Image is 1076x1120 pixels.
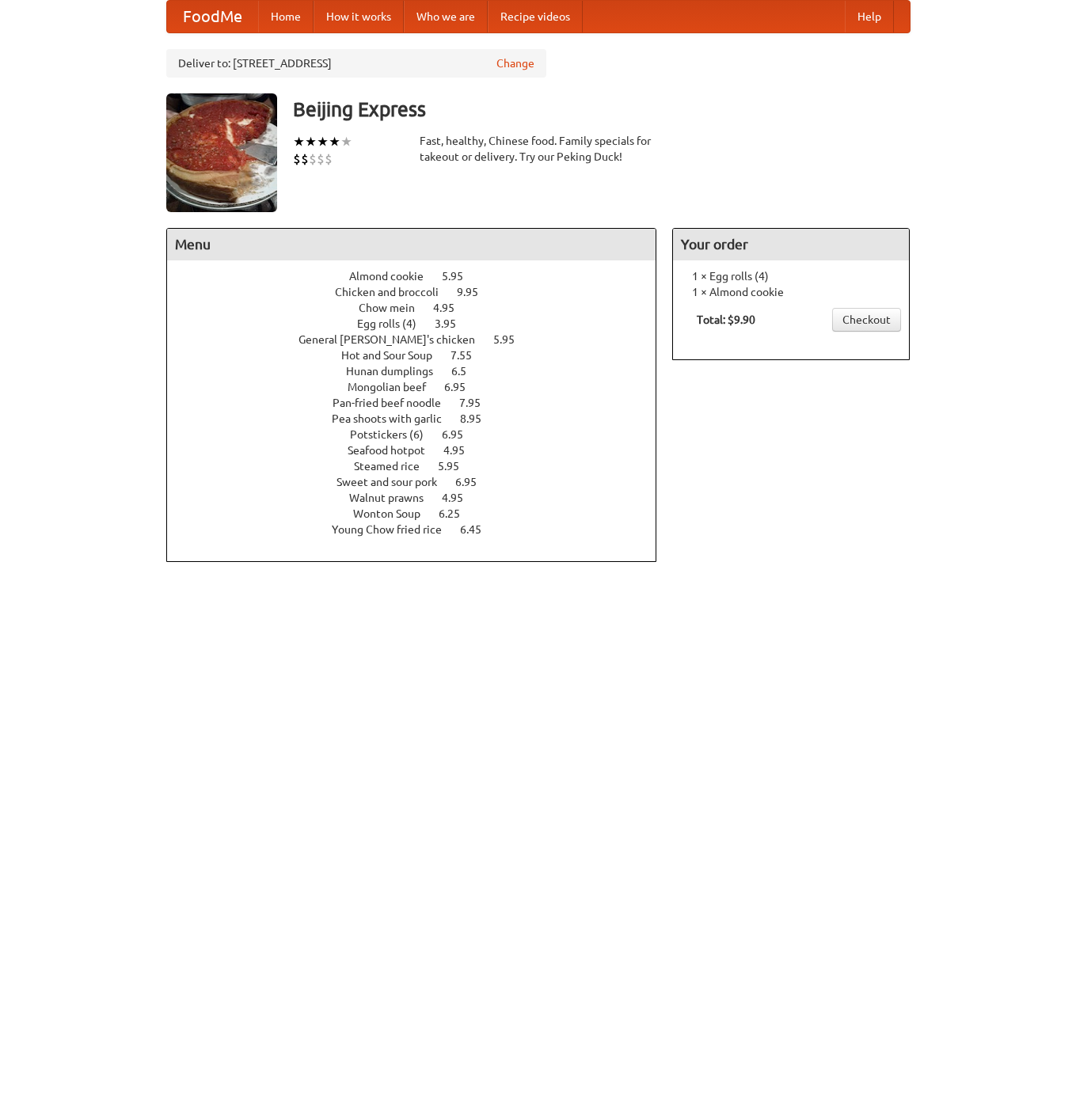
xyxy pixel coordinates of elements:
[357,317,485,330] a: Egg rolls (4) 3.95
[349,492,439,504] span: Walnut prawns
[442,492,479,504] span: 4.95
[359,302,431,314] span: Chow mein
[348,381,442,393] span: Mongolian beef
[335,286,454,298] span: Chicken and broccoli
[443,444,481,457] span: 4.95
[293,133,305,150] li: ★
[301,150,309,168] li: $
[298,333,544,346] a: General [PERSON_NAME]'s chicken 5.95
[488,1,583,32] a: Recipe videos
[493,333,530,346] span: 5.95
[404,1,488,32] a: Who we are
[346,365,496,378] a: Hunan dumplings 6.5
[325,150,333,168] li: $
[444,381,481,393] span: 6.95
[460,412,497,425] span: 8.95
[298,333,491,346] span: General [PERSON_NAME]'s chicken
[353,507,489,520] a: Wonton Soup 6.25
[348,444,494,457] a: Seafood hotpot 4.95
[354,460,435,473] span: Steamed rice
[332,412,511,425] a: Pea shoots with garlic 8.95
[332,412,458,425] span: Pea shoots with garlic
[435,317,472,330] span: 3.95
[357,317,432,330] span: Egg rolls (4)
[433,302,470,314] span: 4.95
[293,150,301,168] li: $
[460,523,497,536] span: 6.45
[314,1,404,32] a: How it works
[459,397,496,409] span: 7.95
[359,302,484,314] a: Chow mein 4.95
[317,150,325,168] li: $
[317,133,329,150] li: ★
[455,476,492,488] span: 6.95
[457,286,494,298] span: 9.95
[305,133,317,150] li: ★
[353,507,436,520] span: Wonton Soup
[451,349,488,362] span: 7.55
[442,428,479,441] span: 6.95
[496,55,534,71] a: Change
[293,93,911,125] h3: Beijing Express
[442,270,479,283] span: 5.95
[439,507,476,520] span: 6.25
[333,397,510,409] a: Pan-fried beef noodle 7.95
[348,381,495,393] a: Mongolian beef 6.95
[335,286,508,298] a: Chicken and broccoli 9.95
[166,49,546,78] div: Deliver to: [STREET_ADDRESS]
[697,313,755,326] b: Total: $9.90
[451,365,482,378] span: 6.5
[348,444,441,457] span: Seafood hotpot
[333,397,457,409] span: Pan-fried beef noodle
[346,365,449,378] span: Hunan dumplings
[167,1,258,32] a: FoodMe
[329,133,340,150] li: ★
[167,229,656,260] h4: Menu
[349,492,492,504] a: Walnut prawns 4.95
[341,349,448,362] span: Hot and Sour Soup
[332,523,511,536] a: Young Chow fried rice 6.45
[420,133,657,165] div: Fast, healthy, Chinese food. Family specials for takeout or delivery. Try our Peking Duck!
[845,1,894,32] a: Help
[336,476,506,488] a: Sweet and sour pork 6.95
[309,150,317,168] li: $
[673,229,909,260] h4: Your order
[350,428,439,441] span: Potstickers (6)
[341,349,501,362] a: Hot and Sour Soup 7.55
[349,270,492,283] a: Almond cookie 5.95
[681,268,901,284] li: 1 × Egg rolls (4)
[349,270,439,283] span: Almond cookie
[332,523,458,536] span: Young Chow fried rice
[336,476,453,488] span: Sweet and sour pork
[681,284,901,300] li: 1 × Almond cookie
[354,460,489,473] a: Steamed rice 5.95
[340,133,352,150] li: ★
[350,428,492,441] a: Potstickers (6) 6.95
[258,1,314,32] a: Home
[438,460,475,473] span: 5.95
[832,308,901,332] a: Checkout
[166,93,277,212] img: angular.jpg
